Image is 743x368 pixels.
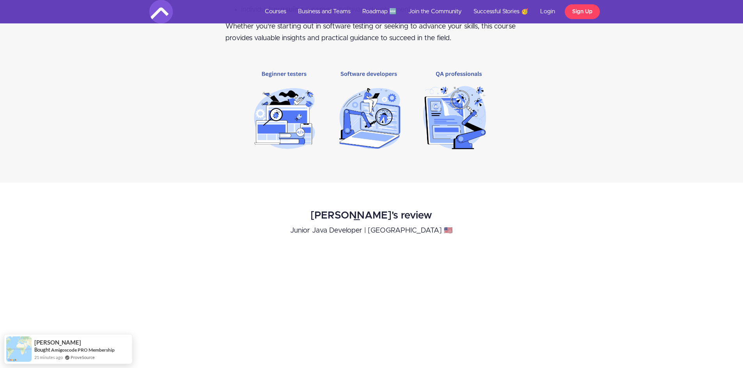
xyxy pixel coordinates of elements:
[6,336,32,362] img: provesource social proof notification image
[565,4,600,19] a: Sign Up
[225,68,518,155] img: 4zG8c88zQ0eMxyelsAZA_Beginner+testers.png
[34,354,63,361] span: 21 minutes ago
[71,354,95,361] a: ProveSource
[34,347,50,353] span: Bought
[34,339,81,346] span: [PERSON_NAME]
[126,225,617,236] p: Junior Java Developer | [GEOGRAPHIC_DATA] 🇺🇸
[225,23,518,155] span: Whether you're starting out in software testing or seeking to advance your skills, this course pr...
[51,347,115,353] a: Amigoscode PRO Membership
[126,210,617,221] h2: [PERSON_NAME]'s review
